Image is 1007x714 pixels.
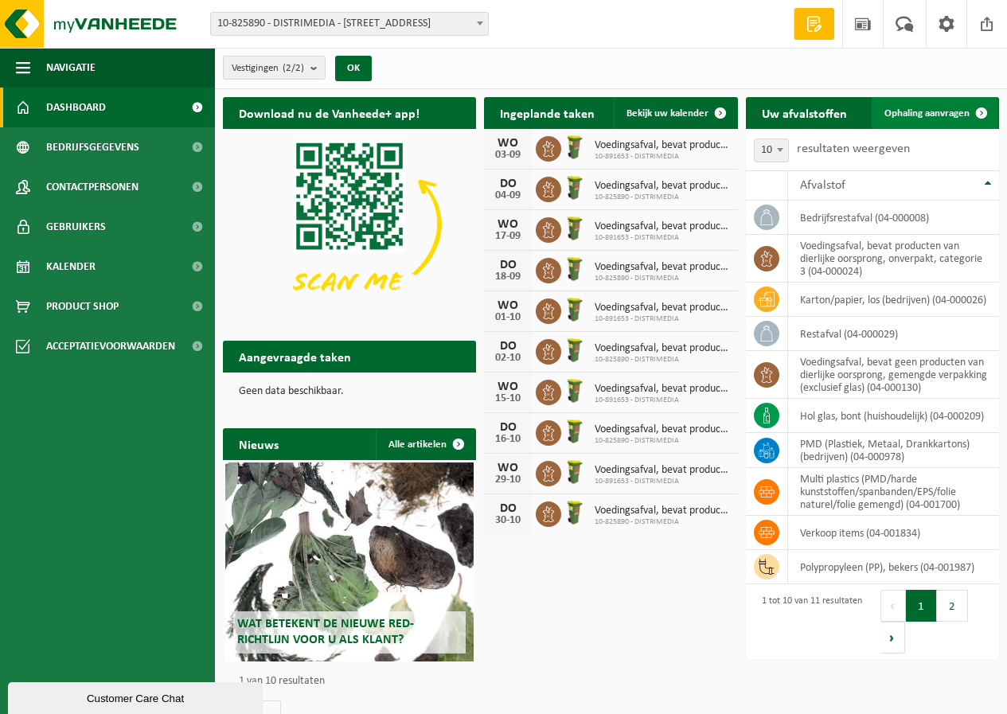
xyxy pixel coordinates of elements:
div: 30-10 [492,515,524,526]
span: 10-825890 - DISTRIMEDIA [595,274,729,283]
span: Dashboard [46,88,106,127]
button: Vestigingen(2/2) [223,56,326,80]
span: 10-825890 - DISTRIMEDIA [595,193,729,202]
span: Afvalstof [800,179,845,192]
h2: Ingeplande taken [484,97,611,128]
div: 29-10 [492,474,524,486]
span: Vestigingen [232,57,304,80]
td: karton/papier, los (bedrijven) (04-000026) [788,283,999,317]
h2: Nieuws [223,428,295,459]
span: Ophaling aanvragen [884,108,970,119]
span: 10-825890 - DISTRIMEDIA [595,436,729,446]
img: WB-0060-HPE-GN-50 [561,458,588,486]
div: 02-10 [492,353,524,364]
button: 2 [937,590,968,622]
span: Product Shop [46,287,119,326]
button: Previous [880,590,906,622]
span: Navigatie [46,48,96,88]
span: 10 [754,139,789,162]
div: DO [492,340,524,353]
span: Acceptatievoorwaarden [46,326,175,366]
span: Wat betekent de nieuwe RED-richtlijn voor u als klant? [237,618,414,646]
div: DO [492,502,524,515]
span: 10-891653 - DISTRIMEDIA [595,396,729,405]
td: restafval (04-000029) [788,317,999,351]
span: Voedingsafval, bevat producten van dierlijke oorsprong, onverpakt, categorie 3 [595,423,729,436]
td: voedingsafval, bevat geen producten van dierlijke oorsprong, gemengde verpakking (exclusief glas)... [788,351,999,399]
img: WB-0060-HPE-GN-50 [561,377,588,404]
div: 17-09 [492,231,524,242]
a: Ophaling aanvragen [872,97,997,129]
div: DO [492,259,524,271]
img: WB-0060-HPE-GN-51 [561,337,588,364]
span: 10-891653 - DISTRIMEDIA [595,152,729,162]
span: Bekijk uw kalender [626,108,708,119]
div: 18-09 [492,271,524,283]
span: Voedingsafval, bevat producten van dierlijke oorsprong, onverpakt, categorie 3 [595,220,729,233]
span: 10-825890 - DISTRIMEDIA [595,517,729,527]
div: WO [492,218,524,231]
div: WO [492,137,524,150]
h2: Uw afvalstoffen [746,97,863,128]
td: bedrijfsrestafval (04-000008) [788,201,999,235]
a: Wat betekent de nieuwe RED-richtlijn voor u als klant? [225,462,474,661]
img: WB-0060-HPE-GN-51 [561,174,588,201]
td: verkoop items (04-001834) [788,516,999,550]
td: polypropyleen (PP), bekers (04-001987) [788,550,999,584]
span: Voedingsafval, bevat producten van dierlijke oorsprong, onverpakt, categorie 3 [595,139,729,152]
button: OK [335,56,372,81]
span: Voedingsafval, bevat producten van dierlijke oorsprong, onverpakt, categorie 3 [595,342,729,355]
p: 1 van 10 resultaten [239,676,468,687]
div: 16-10 [492,434,524,445]
span: Voedingsafval, bevat producten van dierlijke oorsprong, onverpakt, categorie 3 [595,383,729,396]
span: Bedrijfsgegevens [46,127,139,167]
img: WB-0060-HPE-GN-50 [561,134,588,161]
div: 01-10 [492,312,524,323]
td: PMD (Plastiek, Metaal, Drankkartons) (bedrijven) (04-000978) [788,433,999,468]
p: Geen data beschikbaar. [239,386,460,397]
span: 10-891653 - DISTRIMEDIA [595,233,729,243]
div: WO [492,380,524,393]
div: WO [492,462,524,474]
span: Kalender [46,247,96,287]
span: Voedingsafval, bevat producten van dierlijke oorsprong, onverpakt, categorie 3 [595,180,729,193]
div: 15-10 [492,393,524,404]
img: Download de VHEPlus App [223,129,476,319]
a: Bekijk uw kalender [614,97,736,129]
count: (2/2) [283,63,304,73]
span: 10 [755,139,788,162]
h2: Aangevraagde taken [223,341,367,372]
div: WO [492,299,524,312]
button: Next [880,622,905,654]
iframe: chat widget [8,679,266,714]
div: 03-09 [492,150,524,161]
img: WB-0060-HPE-GN-50 [561,296,588,323]
span: Voedingsafval, bevat producten van dierlijke oorsprong, onverpakt, categorie 3 [595,261,729,274]
button: 1 [906,590,937,622]
span: 10-825890 - DISTRIMEDIA - 8700 TIELT, MEULEBEEKSESTEENWEG 20 [211,13,488,35]
div: 04-09 [492,190,524,201]
span: Contactpersonen [46,167,139,207]
td: hol glas, bont (huishoudelijk) (04-000209) [788,399,999,433]
span: 10-891653 - DISTRIMEDIA [595,314,729,324]
span: 10-825890 - DISTRIMEDIA - 8700 TIELT, MEULEBEEKSESTEENWEG 20 [210,12,489,36]
span: Voedingsafval, bevat producten van dierlijke oorsprong, onverpakt, categorie 3 [595,464,729,477]
label: resultaten weergeven [797,142,910,155]
td: voedingsafval, bevat producten van dierlijke oorsprong, onverpakt, categorie 3 (04-000024) [788,235,999,283]
img: WB-0060-HPE-GN-51 [561,499,588,526]
h2: Download nu de Vanheede+ app! [223,97,435,128]
div: DO [492,178,524,190]
span: Voedingsafval, bevat producten van dierlijke oorsprong, onverpakt, categorie 3 [595,505,729,517]
div: 1 tot 10 van 11 resultaten [754,588,862,655]
td: multi plastics (PMD/harde kunststoffen/spanbanden/EPS/folie naturel/folie gemengd) (04-001700) [788,468,999,516]
span: Gebruikers [46,207,106,247]
span: 10-825890 - DISTRIMEDIA [595,355,729,365]
div: DO [492,421,524,434]
span: 10-891653 - DISTRIMEDIA [595,477,729,486]
img: WB-0060-HPE-GN-51 [561,418,588,445]
img: WB-0060-HPE-GN-51 [561,256,588,283]
span: Voedingsafval, bevat producten van dierlijke oorsprong, onverpakt, categorie 3 [595,302,729,314]
a: Alle artikelen [376,428,474,460]
img: WB-0060-HPE-GN-50 [561,215,588,242]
